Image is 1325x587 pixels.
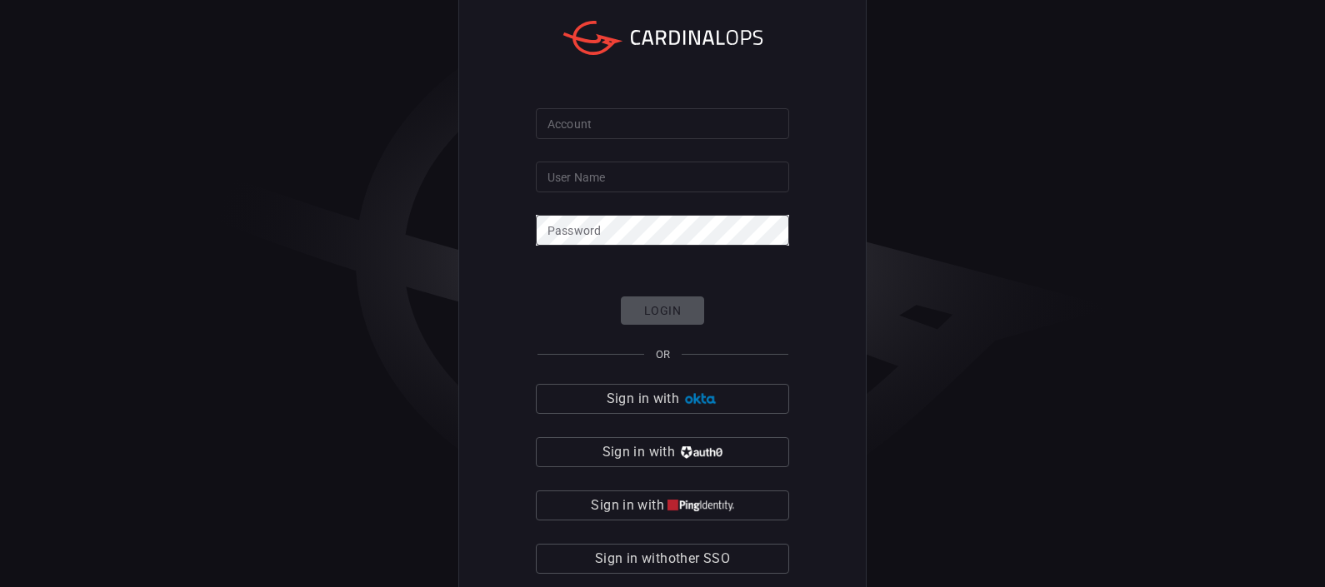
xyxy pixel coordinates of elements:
img: vP8Hhh4KuCH8AavWKdZY7RZgAAAAASUVORK5CYII= [678,446,722,459]
span: Sign in with other SSO [595,547,730,570]
button: Sign in with [536,490,789,520]
span: OR [656,348,670,361]
input: Type your user name [536,162,789,192]
img: Ad5vKXme8s1CQAAAABJRU5ErkJggg== [682,393,718,405]
img: quu4iresuhQAAAABJRU5ErkJggg== [667,500,734,512]
button: Sign in with [536,437,789,467]
span: Sign in with [607,387,679,410]
span: Sign in with [602,440,675,464]
button: Sign in with [536,384,789,414]
button: Sign in withother SSO [536,544,789,574]
input: Type your account [536,108,789,139]
span: Sign in with [591,494,663,517]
